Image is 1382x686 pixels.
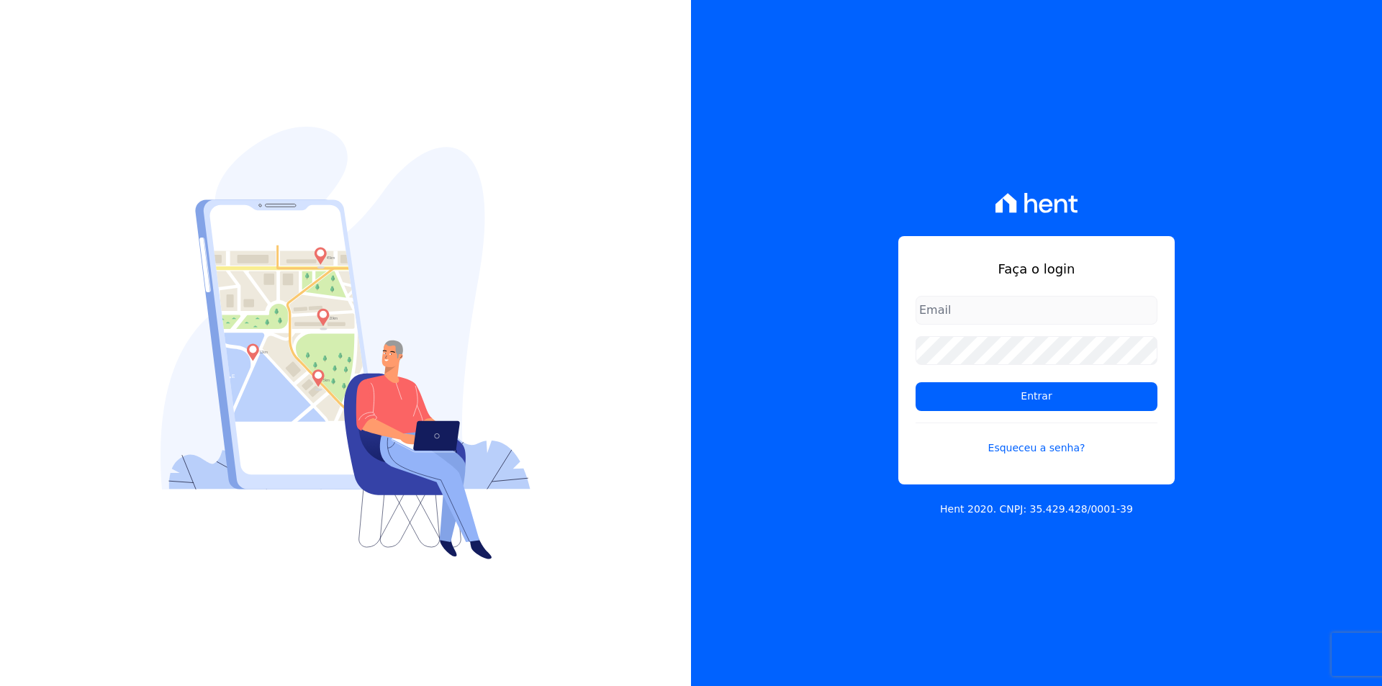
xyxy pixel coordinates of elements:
p: Hent 2020. CNPJ: 35.429.428/0001-39 [940,502,1133,517]
a: Esqueceu a senha? [916,423,1157,456]
img: Login [161,127,530,559]
h1: Faça o login [916,259,1157,279]
input: Entrar [916,382,1157,411]
input: Email [916,296,1157,325]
